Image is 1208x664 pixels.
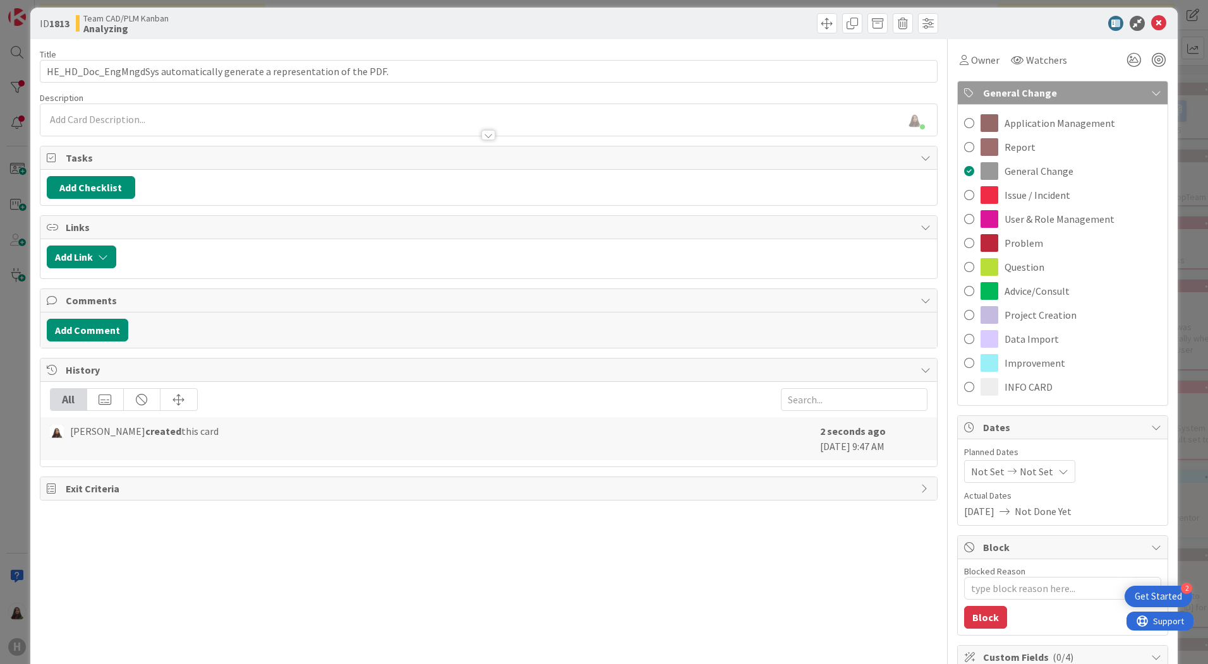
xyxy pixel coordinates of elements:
[1005,187,1070,203] span: Issue / Incident
[964,489,1161,502] span: Actual Dates
[1005,139,1036,155] span: Report
[1005,283,1070,299] span: Advice/Consult
[964,446,1161,459] span: Planned Dates
[1005,211,1114,227] span: User & Role Management
[1181,583,1192,594] div: 2
[964,504,994,519] span: [DATE]
[1005,259,1044,275] span: Question
[1053,651,1073,663] span: ( 0/4 )
[964,606,1007,629] button: Block
[40,60,938,83] input: type card name here...
[49,17,69,30] b: 1813
[781,388,927,411] input: Search...
[1125,586,1192,607] div: Open Get Started checklist, remaining modules: 2
[820,424,927,454] div: [DATE] 9:47 AM
[47,246,116,268] button: Add Link
[66,220,914,235] span: Links
[1005,379,1053,394] span: INFO CARD
[1020,464,1053,479] span: Not Set
[820,425,886,437] b: 2 seconds ago
[1026,52,1067,68] span: Watchers
[964,566,1025,577] label: Blocked Reason
[1005,116,1115,131] span: Application Management
[83,23,169,33] b: Analyzing
[83,13,169,23] span: Team CAD/PLM Kanban
[27,2,57,17] span: Support
[66,150,914,165] span: Tasks
[906,110,924,128] img: DgKIAU5DK9CW91CGzAAdOQy4yew5ohpQ.jpeg
[145,425,181,437] b: created
[1005,163,1073,179] span: General Change
[1005,235,1043,251] span: Problem
[983,420,1145,435] span: Dates
[70,424,219,439] span: [PERSON_NAME] this card
[1135,590,1182,603] div: Get Started
[51,389,87,410] div: All
[983,85,1145,100] span: General Change
[1015,504,1072,519] span: Not Done Yet
[1005,307,1077,323] span: Project Creation
[1005,331,1059,347] span: Data Import
[50,425,64,439] img: KM
[66,293,914,308] span: Comments
[40,49,56,60] label: Title
[971,464,1005,479] span: Not Set
[983,540,1145,555] span: Block
[1005,355,1065,371] span: Improvement
[66,362,914,377] span: History
[47,319,128,341] button: Add Comment
[40,16,69,31] span: ID
[40,92,83,104] span: Description
[47,176,135,199] button: Add Checklist
[971,52,1000,68] span: Owner
[66,481,914,496] span: Exit Criteria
